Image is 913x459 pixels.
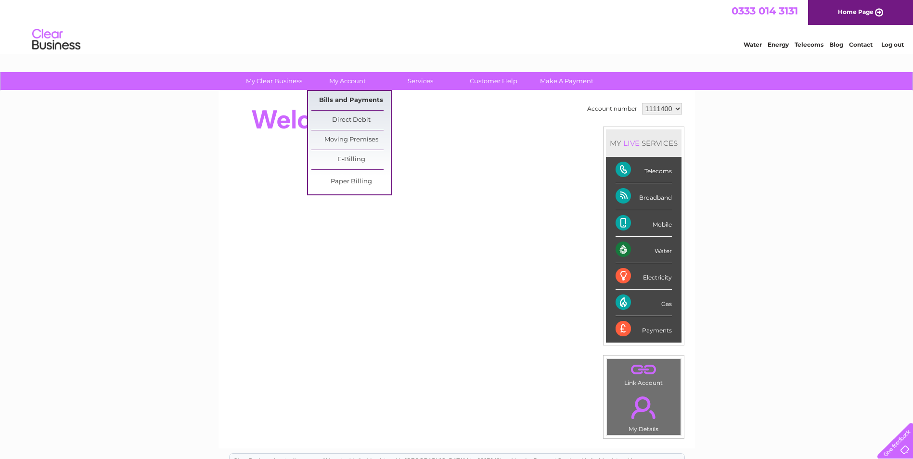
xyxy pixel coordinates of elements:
[616,316,672,342] div: Payments
[732,5,798,17] a: 0333 014 3131
[606,358,681,389] td: Link Account
[311,91,391,110] a: Bills and Payments
[606,388,681,435] td: My Details
[795,41,823,48] a: Telecoms
[849,41,873,48] a: Contact
[234,72,314,90] a: My Clear Business
[829,41,843,48] a: Blog
[881,41,904,48] a: Log out
[308,72,387,90] a: My Account
[311,150,391,169] a: E-Billing
[616,183,672,210] div: Broadband
[311,130,391,150] a: Moving Premises
[230,5,684,47] div: Clear Business is a trading name of Verastar Limited (registered in [GEOGRAPHIC_DATA] No. 3667643...
[585,101,640,117] td: Account number
[616,237,672,263] div: Water
[616,157,672,183] div: Telecoms
[311,172,391,191] a: Paper Billing
[609,391,678,424] a: .
[744,41,762,48] a: Water
[454,72,533,90] a: Customer Help
[32,25,81,54] img: logo.png
[527,72,606,90] a: Make A Payment
[621,139,642,148] div: LIVE
[381,72,460,90] a: Services
[616,210,672,237] div: Mobile
[768,41,789,48] a: Energy
[616,290,672,316] div: Gas
[606,129,682,157] div: MY SERVICES
[616,263,672,290] div: Electricity
[311,111,391,130] a: Direct Debit
[609,361,678,378] a: .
